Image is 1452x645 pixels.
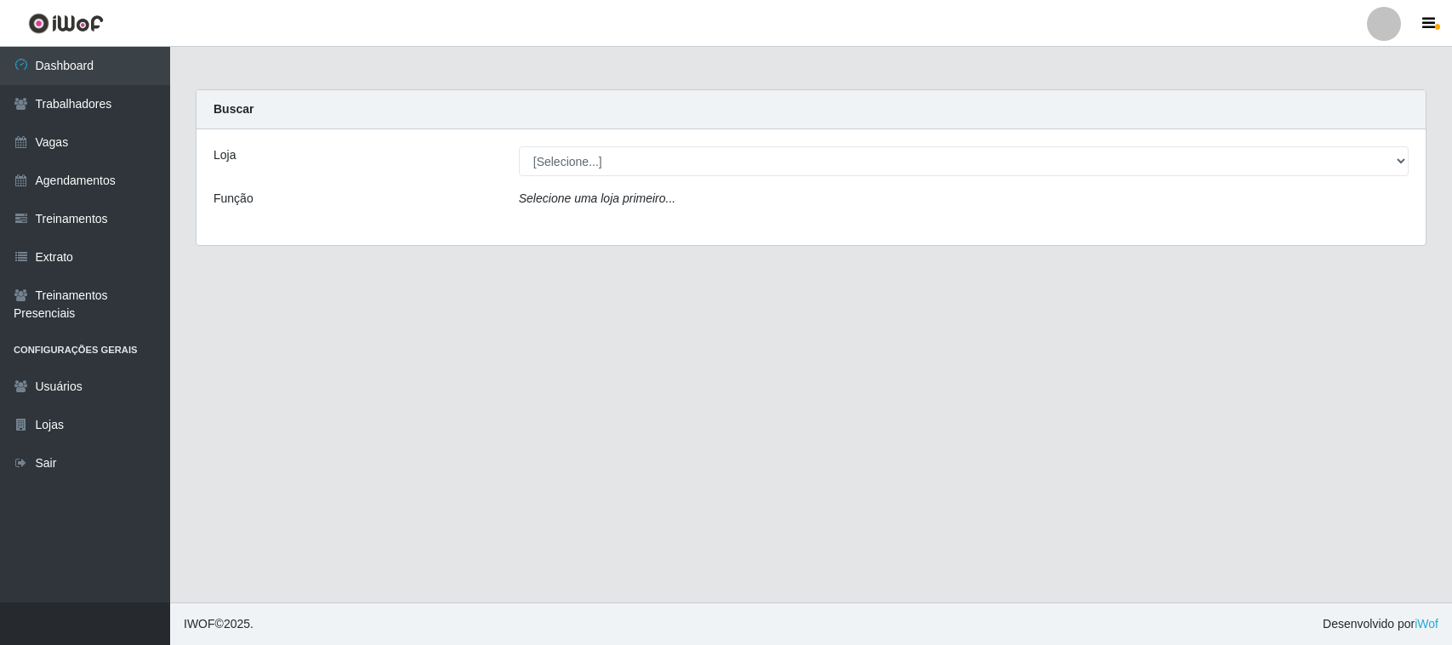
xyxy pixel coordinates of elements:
[214,102,253,116] strong: Buscar
[214,146,236,164] label: Loja
[184,615,253,633] span: © 2025 .
[28,13,104,34] img: CoreUI Logo
[519,191,675,205] i: Selecione uma loja primeiro...
[1415,617,1438,631] a: iWof
[184,617,215,631] span: IWOF
[214,190,253,208] label: Função
[1323,615,1438,633] span: Desenvolvido por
